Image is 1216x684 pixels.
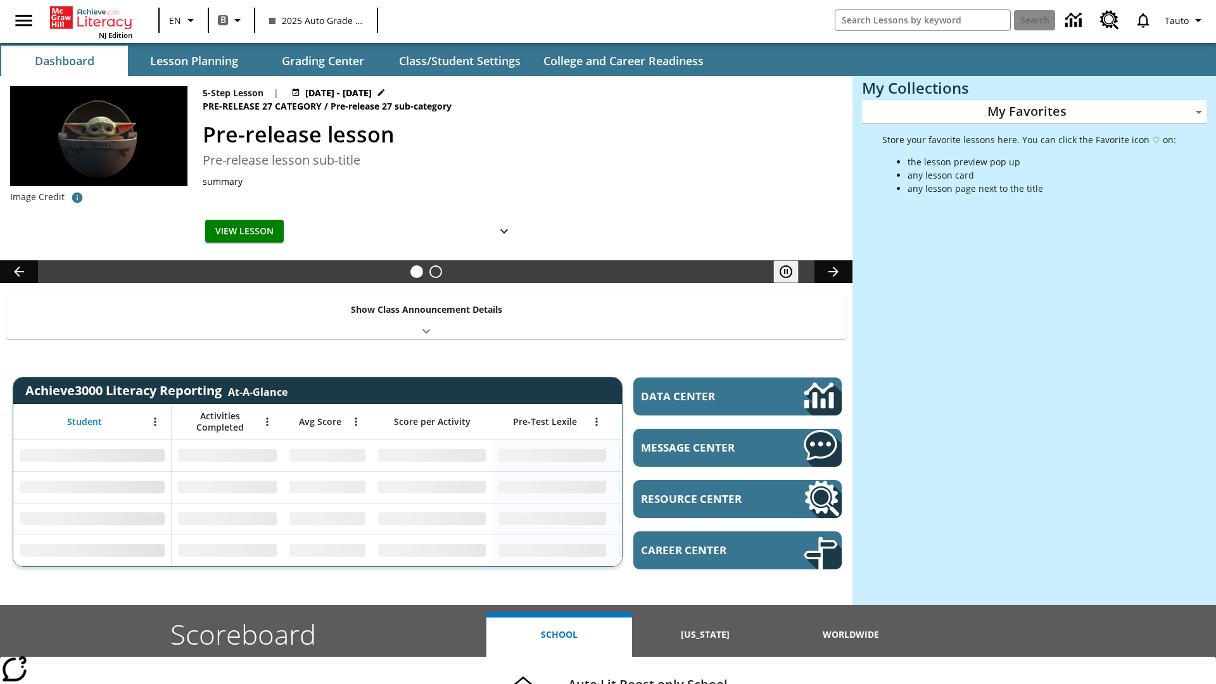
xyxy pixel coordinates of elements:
button: Open Menu [587,412,606,431]
button: Language: EN, Select a language [163,9,204,32]
div: No Data, [283,503,372,535]
p: Image Credit [10,191,65,203]
div: No Data, [612,440,733,471]
a: Message Center [633,429,842,467]
li: any lesson card [908,168,1176,182]
button: Jan 22 - Jan 25 Choose Dates [289,86,388,99]
a: Data Center [633,377,842,415]
a: Career Center [633,531,842,569]
button: Lesson carousel, Next [814,260,852,283]
button: Slide 1 Pre-release lesson [410,265,423,278]
div: No Data, [612,503,733,535]
span: Score per Activity [394,416,471,427]
h3: Pre-release lesson sub-title [203,151,837,170]
div: My Favorites [862,100,1206,124]
div: No Data, [283,535,372,566]
span: Pre-release 27 sub-category [331,99,454,113]
span: Student [67,416,102,427]
button: [US_STATE] [632,612,778,657]
span: [DATE] - [DATE] [305,86,372,99]
span: Tauto [1165,14,1189,27]
button: Grading Center [260,46,386,76]
button: Slide 2 Career Lesson [429,265,442,278]
a: Resource Center, Will open in new tab [1092,3,1127,37]
div: No Data, [172,471,283,503]
button: Pause [773,260,799,283]
button: Lesson Planning [130,46,257,76]
div: At-A-Glance [228,383,288,399]
button: Open Menu [146,412,165,431]
span: Data Center [641,389,761,403]
button: Class/Student Settings [389,46,531,76]
button: Worldwide [778,612,924,657]
li: the lesson preview pop up [908,155,1176,168]
button: Open Menu [346,412,365,431]
h2: Pre-release lesson [203,118,837,151]
button: Profile/Settings [1160,9,1211,32]
span: Career Center [641,543,766,557]
p: Show Class Announcement Details [351,303,502,316]
span: Achieve3000 Literacy Reporting [25,382,288,399]
span: B [220,12,226,28]
div: Pause [773,260,811,283]
span: Resource Center [641,491,766,506]
li: any lesson page next to the title [908,182,1176,195]
a: Notifications [1127,4,1160,37]
span: Message Center [641,440,766,455]
button: Dashboard [1,46,128,76]
span: Pre-Test Lexile [513,416,577,427]
span: / [324,100,328,112]
div: No Data, [283,440,372,471]
div: No Data, [612,471,733,503]
span: EN [169,14,181,27]
div: No Data, [172,535,283,566]
div: Home [50,4,132,40]
button: View Lesson [205,220,284,243]
div: No Data, [172,440,283,471]
div: summary [203,175,519,188]
button: Boost Class color is gray green. Change class color [213,9,250,32]
button: Show Details [491,220,517,243]
a: Resource Center, Will open in new tab [633,480,842,518]
span: | [274,86,279,99]
div: Show Class Announcement Details [6,295,846,339]
button: Open Menu [258,412,277,431]
span: 2025 Auto Grade 1 B [269,14,363,27]
p: Store your favorite lessons here. You can click the Favorite icon ♡ on: [882,133,1176,146]
h3: My Collections [862,79,1206,97]
img: hero alt text [10,86,187,186]
button: CREDITS [65,186,90,209]
button: College and Career Readiness [533,46,714,76]
span: NJ Edition [99,30,132,40]
p: 5-Step Lesson [203,86,263,99]
button: School [486,612,632,657]
div: No Data, [283,471,372,503]
button: Open side menu [5,2,42,39]
a: Data Center [1058,3,1092,38]
a: Home [50,5,132,30]
span: Avg Score [299,416,341,427]
span: Activities Completed [178,410,262,433]
div: No Data, [172,503,283,535]
div: No Data, [612,535,733,566]
span: Pre-release 27 category [203,99,324,113]
input: search field [835,10,1010,30]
